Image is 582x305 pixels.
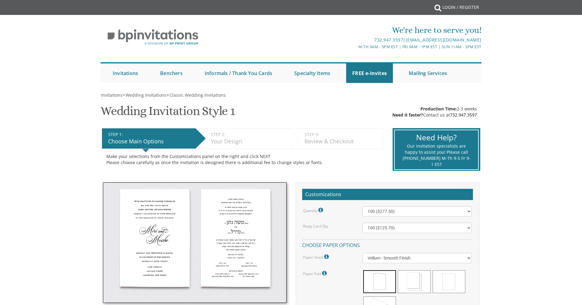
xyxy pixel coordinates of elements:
a: [EMAIL_ADDRESS][DOMAIN_NAME] [406,37,481,43]
div: Our invitation specialists are happy to assist you! Please call [PHONE_NUMBER] M-Th 9-5 Fr 9-1 EST [402,143,470,167]
img: BP Invitation Loft [101,24,205,50]
div: STEP 3: [305,131,380,138]
label: Reply Card Qty [303,224,328,229]
div: Your Design [211,138,286,145]
div: STEP 2: [211,131,286,138]
img: style1_thumb2.jpg [103,182,287,303]
a: Classic Wedding Invitations [169,92,226,98]
label: Quantity [303,206,324,214]
a: Wedding Invitations [125,92,167,98]
div: Need Help? [402,132,470,143]
a: Mailing Services [403,63,453,83]
a: Specialty Items [288,63,336,83]
a: 732.947.3597 [450,112,477,118]
span: > [123,92,167,98]
a: Invitations [107,63,144,83]
div: STEP 1: [108,131,192,138]
a: Benchers [154,63,189,83]
h2: Customizations [302,189,473,200]
div: Make your selections from the Customizations panel on the right and click NEXT Please choose care... [106,153,379,166]
label: Paper Stock [303,253,330,261]
div: 2-3 weeks Contact us at [392,106,477,118]
div: M-Th 9am - 5pm EST | Fri 9am - 1pm EST | Sun 11am - 3pm EST [228,44,481,50]
span: Production Time: [420,106,457,112]
h4: Choose paper options [302,239,473,250]
a: Informals / Thank You Cards [199,63,278,83]
span: Need it faster? [392,112,423,118]
div: | [228,36,481,44]
div: Choose Main Options [108,138,192,145]
a: Invitations [101,92,123,98]
h1: Wedding Invitation Style 1 [101,104,235,122]
span: Invitations [101,92,123,98]
label: Paper Fold [303,269,328,277]
span: > [167,92,226,98]
div: Review & Checkout [305,138,380,145]
div: We're here to serve you! [228,24,481,36]
a: FREE e-Invites [346,63,393,83]
a: 732.947.3597 [374,37,403,43]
